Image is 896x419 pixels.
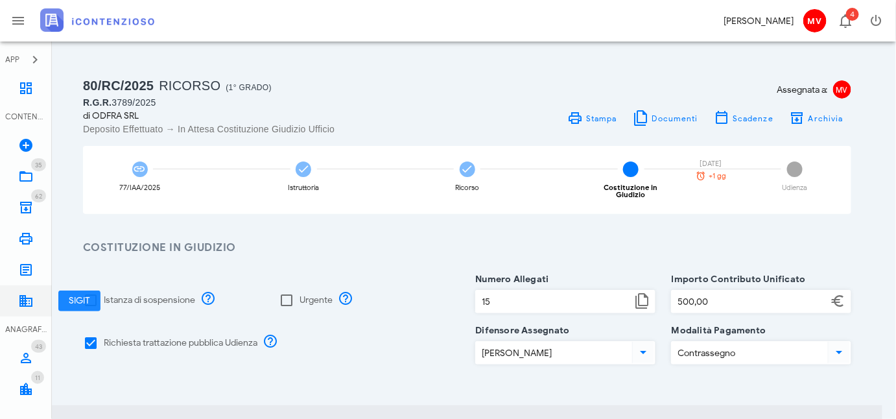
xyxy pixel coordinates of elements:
label: Istanza di sospensione [104,294,195,307]
span: 62 [35,192,42,200]
span: Distintivo [846,8,859,21]
label: Importo Contributo Unificato [668,273,806,286]
span: R.G.R. [83,97,112,108]
label: Urgente [300,294,333,307]
input: Numero Allegati [476,291,632,313]
img: logo-text-2x.png [40,8,154,32]
span: +1 gg [709,173,726,180]
div: Udienza [782,184,807,191]
span: Distintivo [31,158,46,171]
span: MV [803,9,827,32]
div: [PERSON_NAME] [724,14,794,28]
h3: Costituzione in Giudizio [83,240,851,256]
input: Modalità Pagamento [672,342,825,364]
div: Istruttoria [288,184,319,191]
span: MV [833,80,851,99]
div: 3789/2025 [83,96,460,109]
label: Richiesta trattazione pubblica Udienza [104,337,257,350]
div: [DATE] [689,160,734,167]
span: Archivia [808,114,843,123]
span: 5 [787,162,803,177]
span: Distintivo [31,340,46,353]
span: Ricorso [159,78,220,93]
div: Costituzione in Giudizio [590,184,672,198]
span: Scadenze [732,114,773,123]
div: ANAGRAFICA [5,324,47,335]
span: 11 [35,374,40,382]
span: Stampa [585,114,617,123]
label: Difensore Assegnato [472,324,570,337]
input: Difensore Assegnato [476,342,630,364]
label: Modalità Pagamento [668,324,766,337]
button: MV [799,5,830,36]
button: Archivia [781,109,851,127]
div: Ricorso [455,184,479,191]
div: di ODFRA SRL [83,109,460,123]
a: Stampa [560,109,625,127]
span: Documenti [652,114,698,123]
div: CONTENZIOSO [5,111,47,123]
div: Deposito Effettuato → In Attesa Costituzione Giudizio Ufficio [83,123,460,136]
span: 4 [623,162,639,177]
input: Importo Contributo Unificato [672,291,828,313]
label: Numero Allegati [472,273,549,286]
div: 77/IAA/2025 [119,184,160,191]
span: 43 [35,342,42,351]
button: Distintivo [830,5,861,36]
span: Distintivo [31,189,46,202]
span: Distintivo [31,371,44,384]
button: Documenti [625,109,706,127]
span: 35 [35,161,42,169]
span: 80/RC/2025 [83,78,154,93]
span: Assegnata a: [777,83,828,97]
span: (1° Grado) [226,83,272,92]
button: Scadenze [706,109,782,127]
